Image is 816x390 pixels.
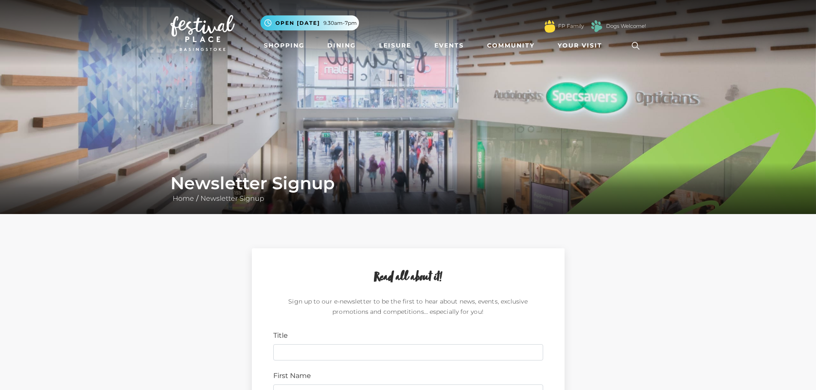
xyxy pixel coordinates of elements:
span: Your Visit [558,41,602,50]
label: Title [273,330,288,341]
a: Home [170,194,196,202]
button: Open [DATE] 9.30am-7pm [260,15,359,30]
label: First Name [273,371,311,381]
a: FP Family [558,22,584,30]
a: Leisure [376,38,415,54]
a: Your Visit [554,38,610,54]
a: Newsletter Signup [198,194,266,202]
h1: Newsletter Signup [170,173,646,194]
div: / [164,173,652,204]
p: Sign up to our e-newsletter to be the first to hear about news, events, exclusive promotions and ... [273,296,543,320]
span: 9.30am-7pm [323,19,357,27]
h2: Read all about it! [273,270,543,286]
a: Shopping [260,38,308,54]
a: Dogs Welcome! [606,22,646,30]
a: Community [484,38,538,54]
span: Open [DATE] [275,19,320,27]
a: Dining [324,38,359,54]
img: Festival Place Logo [170,15,235,51]
a: Events [431,38,467,54]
